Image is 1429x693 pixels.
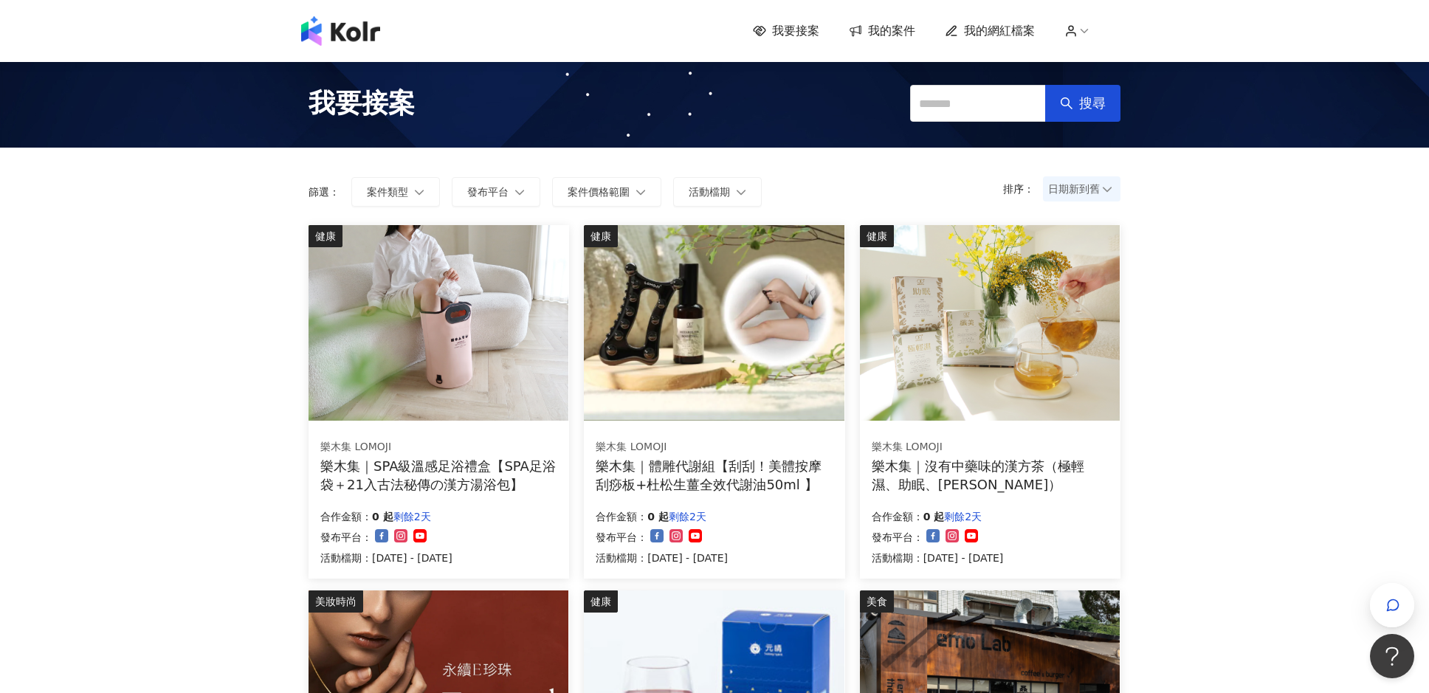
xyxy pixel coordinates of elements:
[452,177,540,207] button: 發布平台
[309,85,415,122] span: 我要接案
[552,177,661,207] button: 案件價格範圍
[964,23,1035,39] span: 我的網紅檔案
[467,186,509,198] span: 發布平台
[596,457,833,494] div: 樂木集｜體雕代謝組【刮刮！美體按摩刮痧板+杜松生薑全效代謝油50ml 】
[372,508,393,525] p: 0 起
[860,225,894,247] div: 健康
[309,186,340,198] p: 篩選：
[584,590,618,613] div: 健康
[689,186,730,198] span: 活動檔期
[1003,183,1043,195] p: 排序：
[596,508,647,525] p: 合作金額：
[393,508,431,525] p: 剩餘2天
[301,16,380,46] img: logo
[367,186,408,198] span: 案件類型
[320,457,557,494] div: 樂木集｜SPA級溫感足浴禮盒【SPA足浴袋＋21入古法秘傳の漢方湯浴包】
[872,440,1108,455] div: 樂木集 LOMOJI
[868,23,915,39] span: 我的案件
[669,508,706,525] p: 剩餘2天
[309,225,568,421] img: SPA級溫感足浴禮盒【SPA足浴袋＋21入古法秘傳の漢方湯浴包】
[1048,178,1115,200] span: 日期新到舊
[872,549,1004,567] p: 活動檔期：[DATE] - [DATE]
[944,508,982,525] p: 剩餘2天
[320,508,372,525] p: 合作金額：
[860,590,894,613] div: 美食
[1045,85,1120,122] button: 搜尋
[351,177,440,207] button: 案件類型
[647,508,669,525] p: 0 起
[673,177,762,207] button: 活動檔期
[309,590,363,613] div: 美妝時尚
[945,23,1035,39] a: 我的網紅檔案
[596,440,832,455] div: 樂木集 LOMOJI
[1079,95,1106,111] span: 搜尋
[872,457,1109,494] div: 樂木集｜沒有中藥味的漢方茶（極輕濕、助眠、[PERSON_NAME]）
[320,528,372,546] p: 發布平台：
[1370,634,1414,678] iframe: Help Scout Beacon - Open
[584,225,844,421] img: 體雕代謝組【刮刮！美體按摩刮痧板+杜松生薑全效代謝油50ml 】
[860,225,1120,421] img: 樂木集｜沒有中藥味的漢方茶（極輕濕、助眠、亮妍）
[584,225,618,247] div: 健康
[320,440,557,455] div: 樂木集 LOMOJI
[872,508,923,525] p: 合作金額：
[309,225,342,247] div: 健康
[772,23,819,39] span: 我要接案
[568,186,630,198] span: 案件價格範圍
[596,528,647,546] p: 發布平台：
[1060,97,1073,110] span: search
[596,549,728,567] p: 活動檔期：[DATE] - [DATE]
[872,528,923,546] p: 發布平台：
[849,23,915,39] a: 我的案件
[923,508,945,525] p: 0 起
[320,549,452,567] p: 活動檔期：[DATE] - [DATE]
[753,23,819,39] a: 我要接案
